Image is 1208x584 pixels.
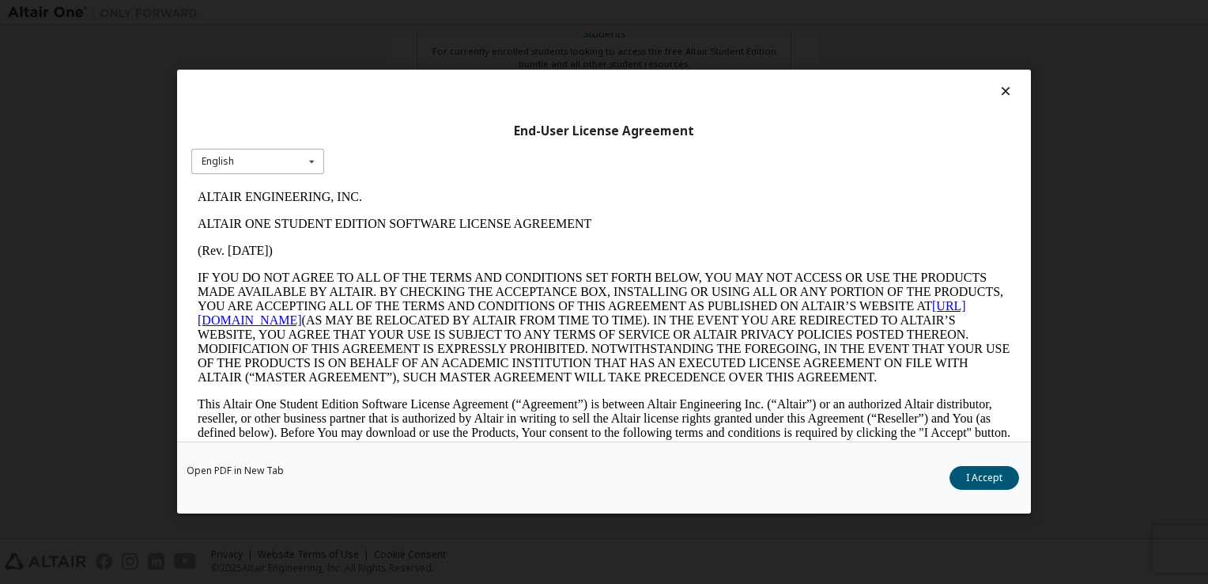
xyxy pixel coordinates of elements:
[6,87,819,201] p: IF YOU DO NOT AGREE TO ALL OF THE TERMS AND CONDITIONS SET FORTH BELOW, YOU MAY NOT ACCESS OR USE...
[191,123,1017,139] div: End-User License Agreement
[6,60,819,74] p: (Rev. [DATE])
[187,467,284,476] a: Open PDF in New Tab
[6,116,775,143] a: [URL][DOMAIN_NAME]
[949,467,1019,491] button: I Accept
[6,33,819,47] p: ALTAIR ONE STUDENT EDITION SOFTWARE LICENSE AGREEMENT
[6,214,819,271] p: This Altair One Student Edition Software License Agreement (“Agreement”) is between Altair Engine...
[202,157,234,166] div: English
[6,6,819,21] p: ALTAIR ENGINEERING, INC.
